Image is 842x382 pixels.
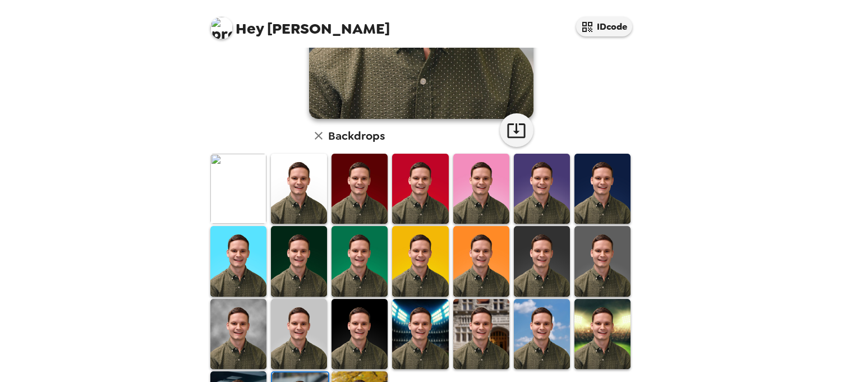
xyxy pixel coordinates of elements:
[210,154,266,224] img: Original
[210,17,233,39] img: profile pic
[210,11,390,36] span: [PERSON_NAME]
[328,127,385,145] h6: Backdrops
[236,19,264,39] span: Hey
[576,17,632,36] button: IDcode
